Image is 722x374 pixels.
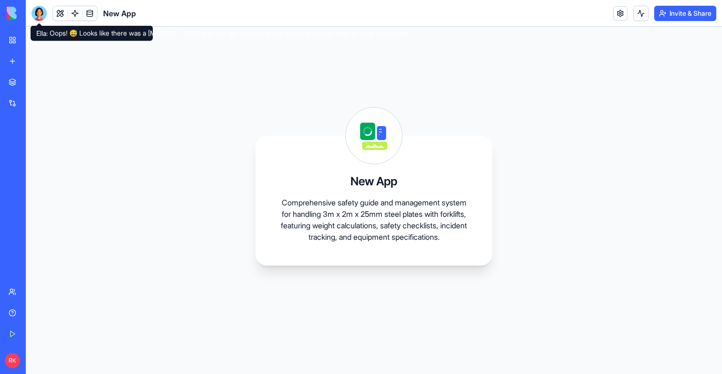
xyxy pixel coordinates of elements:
[103,8,136,19] span: New App
[7,7,66,20] img: logo
[654,6,716,21] button: Invite & Share
[350,174,397,189] h3: New App
[278,197,469,243] p: Comprehensive safety guide and management system for handling 3m x 2m x 25mm steel plates with fo...
[5,353,20,368] span: RK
